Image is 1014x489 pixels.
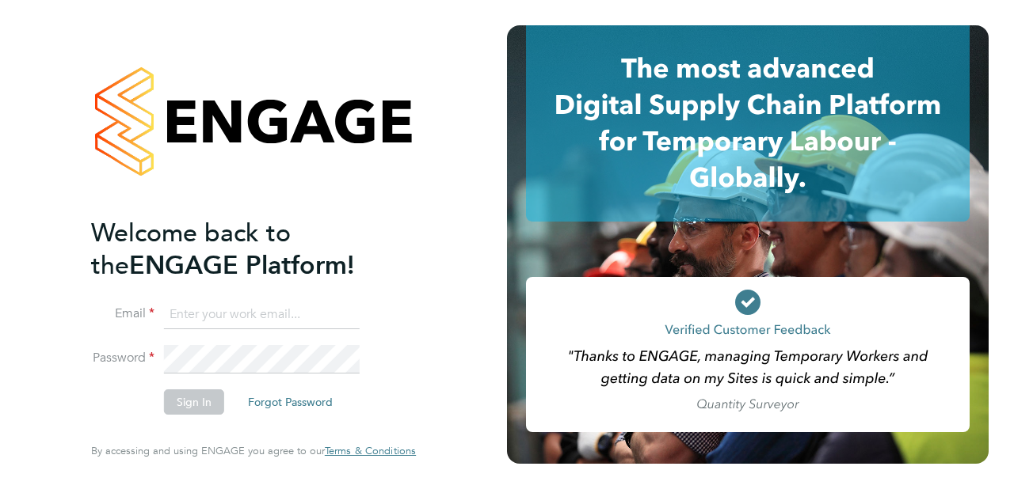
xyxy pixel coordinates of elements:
[91,218,291,281] span: Welcome back to the
[91,444,416,457] span: By accessing and using ENGAGE you agree to our
[235,389,345,415] button: Forgot Password
[164,301,360,329] input: Enter your work email...
[325,445,416,457] a: Terms & Conditions
[325,444,416,457] span: Terms & Conditions
[164,389,224,415] button: Sign In
[91,217,400,282] h2: ENGAGE Platform!
[91,305,154,322] label: Email
[91,350,154,366] label: Password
